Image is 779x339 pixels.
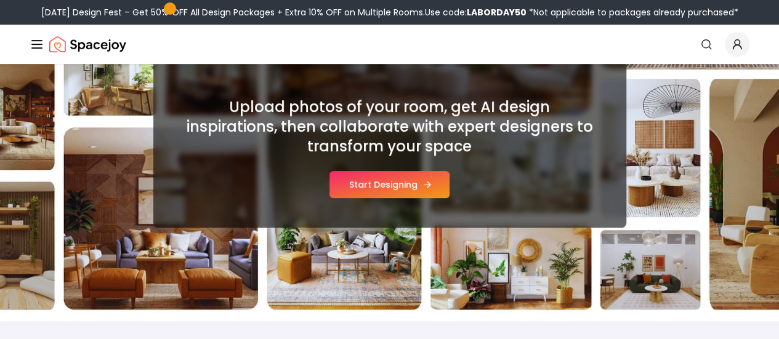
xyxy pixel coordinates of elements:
span: *Not applicable to packages already purchased* [527,6,738,18]
div: [DATE] Design Fest – Get 50% OFF All Design Packages + Extra 10% OFF on Multiple Rooms. [41,6,738,18]
b: LABORDAY50 [467,6,527,18]
span: Use code: [425,6,527,18]
h2: Upload photos of your room, get AI design inspirations, then collaborate with expert designers to... [183,97,597,156]
nav: Global [30,25,749,64]
a: Spacejoy [49,32,126,57]
img: Spacejoy Logo [49,32,126,57]
button: Start Designing [329,171,450,198]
